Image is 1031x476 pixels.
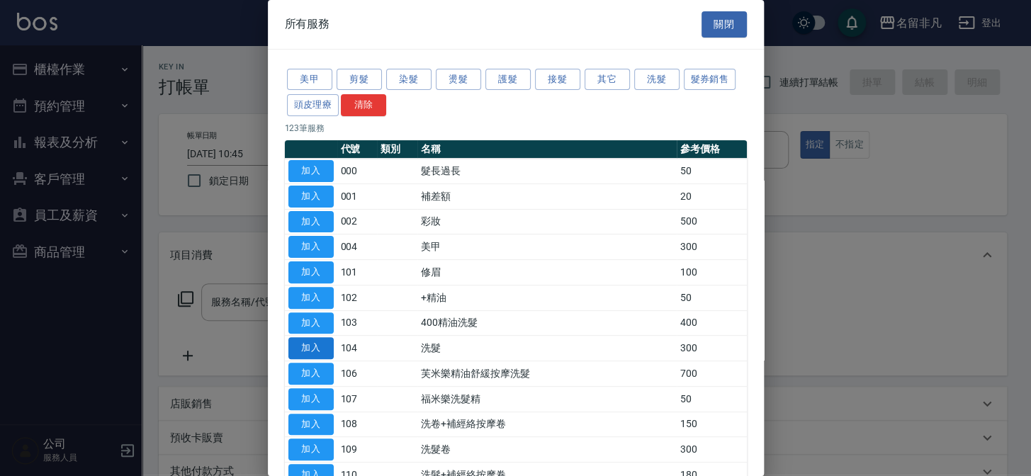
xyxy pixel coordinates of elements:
[677,285,747,310] td: 50
[677,412,747,437] td: 150
[677,260,747,285] td: 100
[288,236,334,258] button: 加入
[677,183,747,209] td: 20
[677,336,747,361] td: 300
[377,140,417,159] th: 類別
[288,414,334,436] button: 加入
[337,336,378,361] td: 104
[337,285,378,310] td: 102
[288,363,334,385] button: 加入
[677,209,747,234] td: 500
[684,69,736,91] button: 髮券銷售
[288,337,334,359] button: 加入
[417,140,676,159] th: 名稱
[677,310,747,336] td: 400
[677,386,747,412] td: 50
[417,234,676,260] td: 美甲
[677,140,747,159] th: 參考價格
[288,211,334,233] button: 加入
[337,361,378,387] td: 106
[485,69,531,91] button: 護髮
[417,285,676,310] td: +精油
[677,437,747,463] td: 300
[337,386,378,412] td: 107
[337,159,378,184] td: 000
[337,412,378,437] td: 108
[341,94,386,116] button: 清除
[288,312,334,334] button: 加入
[285,122,747,135] p: 123 筆服務
[337,209,378,234] td: 002
[386,69,432,91] button: 染髮
[337,437,378,463] td: 109
[677,159,747,184] td: 50
[417,260,676,285] td: 修眉
[677,361,747,387] td: 700
[417,183,676,209] td: 補差額
[417,209,676,234] td: 彩妝
[288,160,334,182] button: 加入
[288,261,334,283] button: 加入
[417,361,676,387] td: 芙米樂精油舒緩按摩洗髮
[287,94,339,116] button: 頭皮理療
[436,69,481,91] button: 燙髮
[417,336,676,361] td: 洗髮
[287,69,332,91] button: 美甲
[337,310,378,336] td: 103
[417,310,676,336] td: 400精油洗髮
[417,386,676,412] td: 福米樂洗髮精
[288,388,334,410] button: 加入
[535,69,580,91] button: 接髮
[677,234,747,260] td: 300
[337,140,378,159] th: 代號
[417,412,676,437] td: 洗卷+補經絡按摩卷
[337,234,378,260] td: 004
[288,287,334,309] button: 加入
[337,260,378,285] td: 101
[634,69,680,91] button: 洗髮
[417,159,676,184] td: 髮長過長
[702,11,747,38] button: 關閉
[417,437,676,463] td: 洗髮卷
[337,69,382,91] button: 剪髮
[337,183,378,209] td: 001
[285,17,330,31] span: 所有服務
[288,438,334,460] button: 加入
[585,69,630,91] button: 其它
[288,186,334,208] button: 加入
